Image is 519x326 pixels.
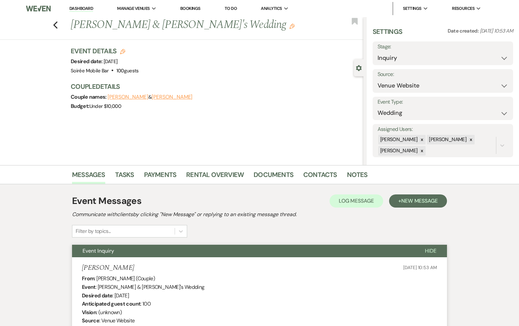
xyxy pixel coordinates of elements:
a: Contacts [303,169,337,184]
div: [PERSON_NAME] [378,135,419,144]
a: Documents [254,169,293,184]
label: Event Type: [378,97,508,107]
img: Weven Logo [26,2,51,15]
a: Dashboard [69,6,93,12]
div: [PERSON_NAME] [427,135,467,144]
span: & [108,94,192,100]
label: Stage: [378,42,508,52]
h1: Event Messages [72,194,141,208]
b: From [82,275,94,282]
span: [DATE] 10:53 AM [480,28,513,34]
span: [DATE] 10:53 AM [403,264,437,270]
label: Source: [378,70,508,79]
h3: Settings [373,27,403,41]
span: New Message [401,197,438,204]
a: Tasks [115,169,134,184]
span: Log Message [339,197,374,204]
div: Filter by topics... [76,227,111,235]
b: Event [82,284,96,290]
h5: [PERSON_NAME] [82,264,134,272]
span: Event Inquiry [83,247,114,254]
button: +New Message [389,194,447,208]
span: [DATE] [104,58,117,65]
a: To Do [225,6,237,11]
span: Resources [452,5,475,12]
button: Edit [289,23,295,29]
div: [PERSON_NAME] [378,146,419,156]
button: [PERSON_NAME] [108,94,148,100]
label: Assigned Users: [378,125,508,134]
h3: Couple Details [71,82,357,91]
span: Couple names: [71,93,108,100]
span: Settings [403,5,422,12]
a: Bookings [180,6,201,11]
span: Soirée Mobile Bar [71,67,109,74]
button: Hide [414,245,447,257]
a: Payments [144,169,177,184]
span: Date created: [448,28,480,34]
a: Rental Overview [186,169,244,184]
button: [PERSON_NAME] [152,94,192,100]
span: Manage Venues [117,5,150,12]
span: Analytics [261,5,282,12]
b: Desired date [82,292,112,299]
span: 100 guests [116,67,139,74]
a: Notes [347,169,368,184]
span: Under $10,000 [89,103,121,110]
span: Budget: [71,103,89,110]
b: Anticipated guest count [82,300,140,307]
b: Vision [82,309,96,316]
button: Close lead details [356,64,362,71]
button: Event Inquiry [72,245,414,257]
span: Desired date: [71,58,104,65]
button: Log Message [330,194,383,208]
h3: Event Details [71,46,139,56]
h2: Communicate with clients by clicking "New Message" or replying to an existing message thread. [72,211,447,218]
b: Source [82,317,99,324]
h1: [PERSON_NAME] & [PERSON_NAME]'s Wedding [71,17,302,33]
span: Hide [425,247,436,254]
a: Messages [72,169,105,184]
